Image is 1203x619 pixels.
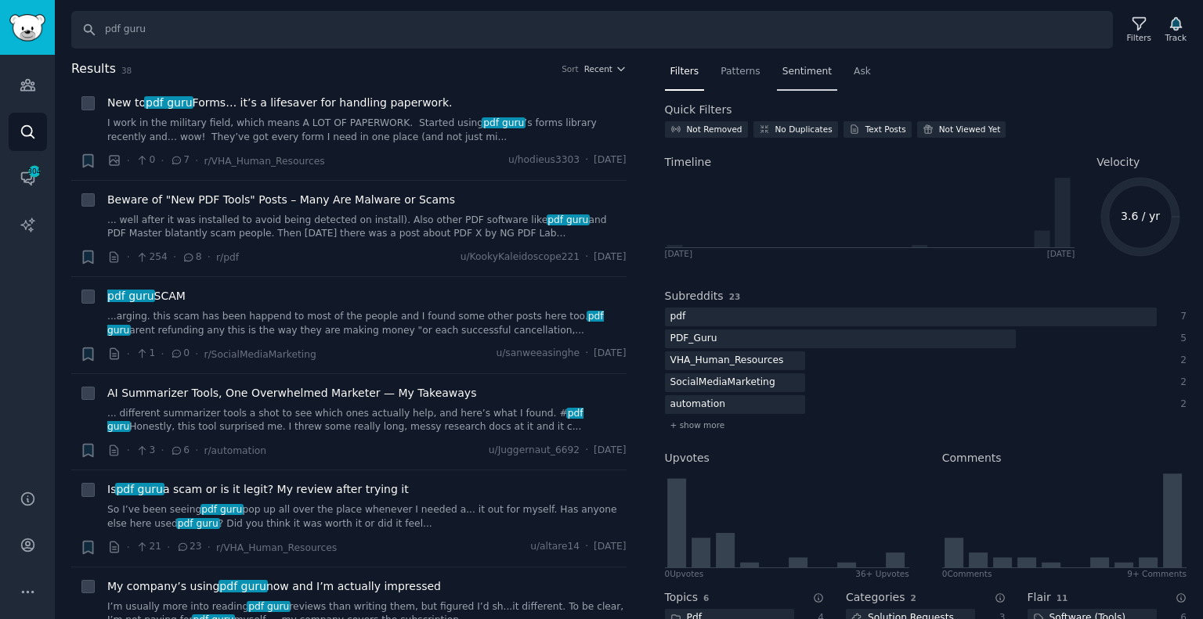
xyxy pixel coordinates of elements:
[107,288,186,304] a: pdf guruSCAM
[846,589,905,606] h2: Categories
[135,153,155,167] span: 0
[161,442,164,459] span: ·
[216,542,337,553] span: r/VHA_Human_Resources
[665,568,704,579] div: 0 Upvote s
[939,124,1001,135] div: Not Viewed Yet
[665,351,789,371] div: VHA_Human_Resources
[27,166,42,177] span: 304
[665,395,731,415] div: automation
[584,63,612,74] span: Recent
[170,347,190,361] span: 0
[942,450,1002,466] h2: Comments
[910,593,916,603] span: 2
[127,539,130,556] span: ·
[1173,398,1187,412] div: 2
[107,95,452,111] span: New to Forms… it’s a lifesaver for handling paperwork.
[670,419,725,430] span: + show more
[585,444,588,458] span: ·
[204,349,316,360] span: r/SocialMediaMarketing
[161,346,164,362] span: ·
[135,250,168,265] span: 254
[665,248,693,259] div: [DATE]
[107,311,604,336] span: pdf guru
[1127,32,1151,43] div: Filters
[489,444,580,458] span: u/Juggernaut_6692
[1121,210,1160,222] text: 3.6 / yr
[195,346,198,362] span: ·
[594,444,626,458] span: [DATE]
[170,153,190,167] span: 7
[107,288,186,304] span: SCAM
[71,11,1113,49] input: Search Keyword
[247,601,291,612] span: pdf guru
[665,308,692,327] div: pdf
[106,290,155,302] span: pdf guru
[71,59,116,79] span: Results
[127,249,130,265] span: ·
[594,347,626,361] span: [DATE]
[562,63,579,74] div: Sort
[942,568,992,579] div: 0 Comment s
[703,593,709,603] span: 6
[1127,568,1187,579] div: 9+ Comments
[729,292,741,301] span: 23
[1173,310,1187,324] div: 7
[855,568,909,579] div: 36+ Upvotes
[496,347,580,361] span: u/sanweeasinghe
[585,153,588,167] span: ·
[9,159,47,197] a: 304
[161,153,164,169] span: ·
[107,578,441,595] a: My company’s usingpdf gurunow and I’m actually impressed
[1047,248,1075,259] div: [DATE]
[176,540,202,554] span: 23
[1173,376,1187,390] div: 2
[594,153,626,167] span: [DATE]
[482,117,526,128] span: pdf guru
[530,540,580,554] span: u/altare14
[176,518,220,529] span: pdf guru
[665,589,699,606] h2: Topics
[167,539,170,556] span: ·
[173,249,176,265] span: ·
[665,450,710,466] h2: Upvotes
[127,153,130,169] span: ·
[107,407,627,434] a: ... different summarizer tools a shot to see which ones actually help, and here’s what I found. #...
[107,310,627,337] a: ...arging. this scam has been happend to most of the people and I found some other posts here too...
[127,442,130,459] span: ·
[585,540,588,554] span: ·
[665,288,724,304] h2: Subreddits
[585,347,588,361] span: ·
[121,66,132,75] span: 38
[182,250,201,265] span: 8
[195,153,198,169] span: ·
[204,445,266,456] span: r/automation
[782,65,832,79] span: Sentiment
[461,250,580,265] span: u/KookyKaleidoscope221
[594,540,626,554] span: [DATE]
[1028,589,1051,606] h2: Flair
[1096,154,1140,171] span: Velocity
[665,102,732,118] h2: Quick Filters
[135,347,155,361] span: 1
[547,214,591,225] span: pdf guru
[107,481,409,498] span: Is a scam or is it legit? My review after trying it
[107,385,476,401] a: AI Summarizer Tools, One Overwhelmed Marketer — My Takeaways
[219,580,268,592] span: pdf guru
[195,442,198,459] span: ·
[208,249,211,265] span: ·
[9,14,45,41] img: GummySearch logo
[670,65,699,79] span: Filters
[1160,13,1192,46] button: Track
[107,214,627,241] a: ... well after it was installed to avoid being detected on install). Also other PDF software like...
[594,250,626,265] span: [DATE]
[775,124,833,135] div: No Duplicates
[584,63,627,74] button: Recent
[721,65,760,79] span: Patterns
[144,96,193,109] span: pdf guru
[865,124,906,135] div: Text Posts
[208,539,211,556] span: ·
[1173,332,1187,346] div: 5
[135,444,155,458] span: 3
[585,250,588,265] span: ·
